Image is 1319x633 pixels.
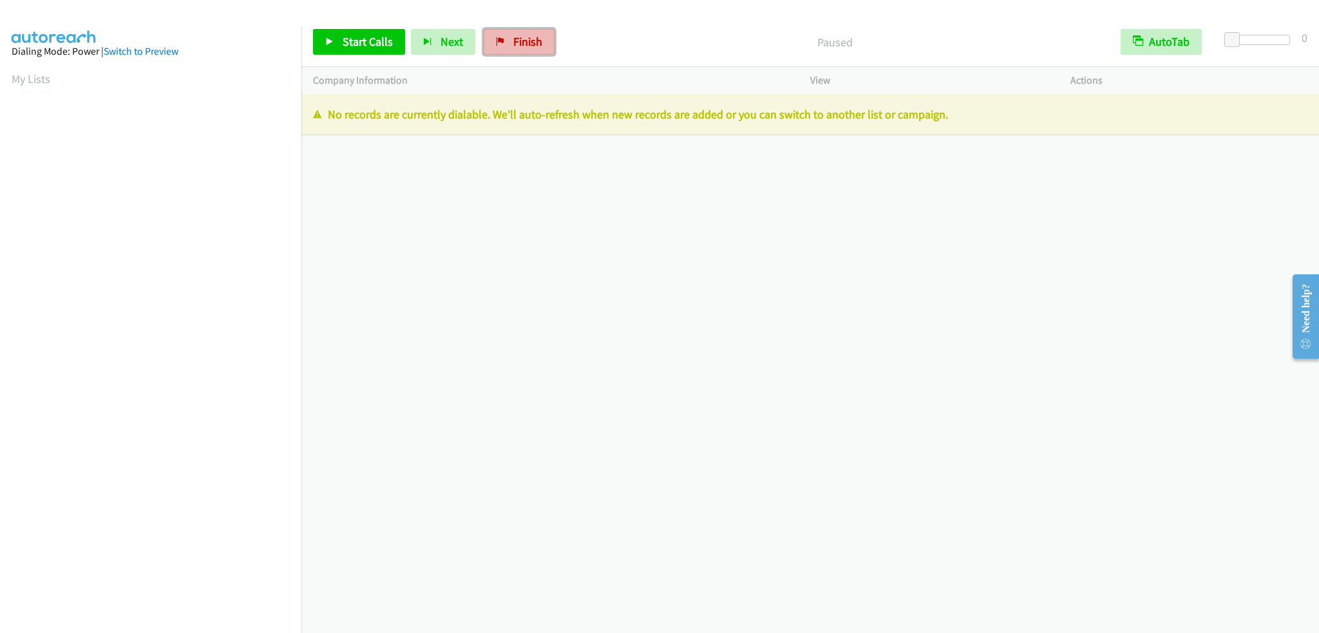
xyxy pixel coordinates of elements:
[441,34,463,49] span: Next
[572,33,1097,51] p: Paused
[313,106,1307,123] p: No records are currently dialable. We'll auto-refresh when new records are added or you can switc...
[1231,35,1290,45] div: Delay between calls (in seconds)
[1070,73,1307,88] p: Actions
[343,34,393,49] span: Start Calls
[513,34,542,49] span: Finish
[313,73,787,88] p: Company Information
[411,29,475,55] button: Next
[313,29,405,55] a: Start Calls
[1302,29,1307,46] div: 0
[12,44,290,59] div: Dialing Mode: Power |
[1282,265,1319,368] iframe: Resource Center
[1121,29,1202,55] button: AutoTab
[484,29,555,55] a: Finish
[12,71,50,86] a: My Lists
[104,45,178,57] a: Switch to Preview
[810,73,1047,88] p: View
